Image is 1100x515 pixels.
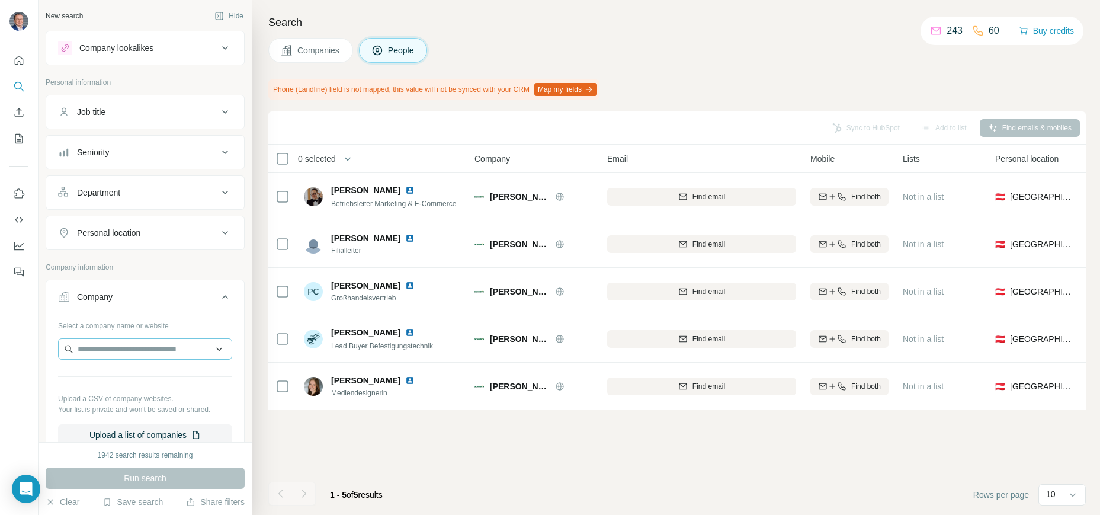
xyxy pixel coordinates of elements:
div: New search [46,11,83,21]
span: [PERSON_NAME] [331,327,400,338]
button: Dashboard [9,235,28,257]
span: [GEOGRAPHIC_DATA] [1010,286,1073,298]
span: 1 - 5 [330,490,347,500]
span: Lead Buyer Befestigungstechnik [331,342,433,350]
button: Quick start [9,50,28,71]
span: Find email [692,334,725,344]
span: [PERSON_NAME] [331,232,400,244]
img: LinkedIn logo [405,185,415,195]
span: Not in a list [903,192,944,201]
img: Logo of Weyland Steiner HWI [474,382,484,391]
button: Company lookalikes [46,34,244,62]
button: Map my fields [534,83,597,96]
button: Find both [810,235,889,253]
span: 🇦🇹 [995,191,1005,203]
img: Avatar [9,12,28,31]
div: Phone (Landline) field is not mapped, this value will not be synced with your CRM [268,79,599,100]
img: Logo of Weyland Steiner HWI [474,334,484,344]
p: 243 [947,24,963,38]
div: Open Intercom Messenger [12,475,40,503]
span: Betriebsleiter Marketing & E-Commerce [331,200,456,208]
span: [GEOGRAPHIC_DATA] [1010,333,1073,345]
p: 60 [989,24,999,38]
button: Find both [810,378,889,395]
img: LinkedIn logo [405,281,415,290]
span: Mobile [810,153,835,165]
button: Find both [810,330,889,348]
div: Personal location [77,227,140,239]
span: Find email [692,239,725,249]
span: results [330,490,383,500]
span: Find both [851,381,881,392]
button: Job title [46,98,244,126]
img: Avatar [304,330,323,348]
img: Logo of Weyland Steiner HWI [474,287,484,296]
span: Find email [692,191,725,202]
img: Avatar [304,235,323,254]
span: [PERSON_NAME] [331,375,400,386]
div: 1942 search results remaining [98,450,193,460]
button: Enrich CSV [9,102,28,123]
div: Seniority [77,146,109,158]
button: Buy credits [1019,23,1074,39]
div: PC [304,282,323,301]
button: Share filters [186,496,245,508]
button: Feedback [9,261,28,283]
button: Use Surfe on LinkedIn [9,183,28,204]
button: Find both [810,188,889,206]
button: Find email [607,378,796,395]
span: [PERSON_NAME] [331,184,400,196]
span: People [388,44,415,56]
span: Find email [692,286,725,297]
button: Use Surfe API [9,209,28,231]
span: 🇦🇹 [995,238,1005,250]
img: Avatar [304,187,323,206]
span: 5 [354,490,358,500]
button: My lists [9,128,28,149]
span: Find both [851,239,881,249]
span: 🇦🇹 [995,333,1005,345]
button: Search [9,76,28,97]
button: Seniority [46,138,244,167]
span: Find both [851,191,881,202]
span: Mediendesignerin [331,388,429,398]
span: Not in a list [903,239,944,249]
button: Save search [102,496,163,508]
span: 🇦🇹 [995,286,1005,298]
img: Avatar [304,377,323,396]
div: Department [77,187,120,199]
span: [PERSON_NAME] [331,280,400,292]
span: Company [474,153,510,165]
span: Not in a list [903,334,944,344]
span: Not in a list [903,287,944,296]
span: [PERSON_NAME] HWI [490,333,549,345]
button: Find email [607,283,796,300]
img: Logo of Weyland Steiner HWI [474,192,484,201]
span: Find email [692,381,725,392]
span: Großhandelsvertrieb [331,293,429,303]
img: Logo of Weyland Steiner HWI [474,239,484,249]
p: 10 [1046,488,1056,500]
span: Filialleiter [331,245,429,256]
span: Personal location [995,153,1059,165]
button: Hide [206,7,252,25]
img: LinkedIn logo [405,233,415,243]
div: Company [77,291,113,303]
button: Upload a list of companies [58,424,232,446]
p: Your list is private and won't be saved or shared. [58,404,232,415]
span: [GEOGRAPHIC_DATA] [1010,380,1073,392]
span: [GEOGRAPHIC_DATA] [1010,191,1073,203]
span: Email [607,153,628,165]
button: Department [46,178,244,207]
p: Upload a CSV of company websites. [58,394,232,404]
span: 🇦🇹 [995,380,1005,392]
p: Company information [46,262,245,273]
span: of [347,490,354,500]
span: Lists [903,153,920,165]
button: Find email [607,330,796,348]
button: Find both [810,283,889,300]
span: Find both [851,334,881,344]
h4: Search [268,14,1086,31]
button: Personal location [46,219,244,247]
button: Find email [607,188,796,206]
